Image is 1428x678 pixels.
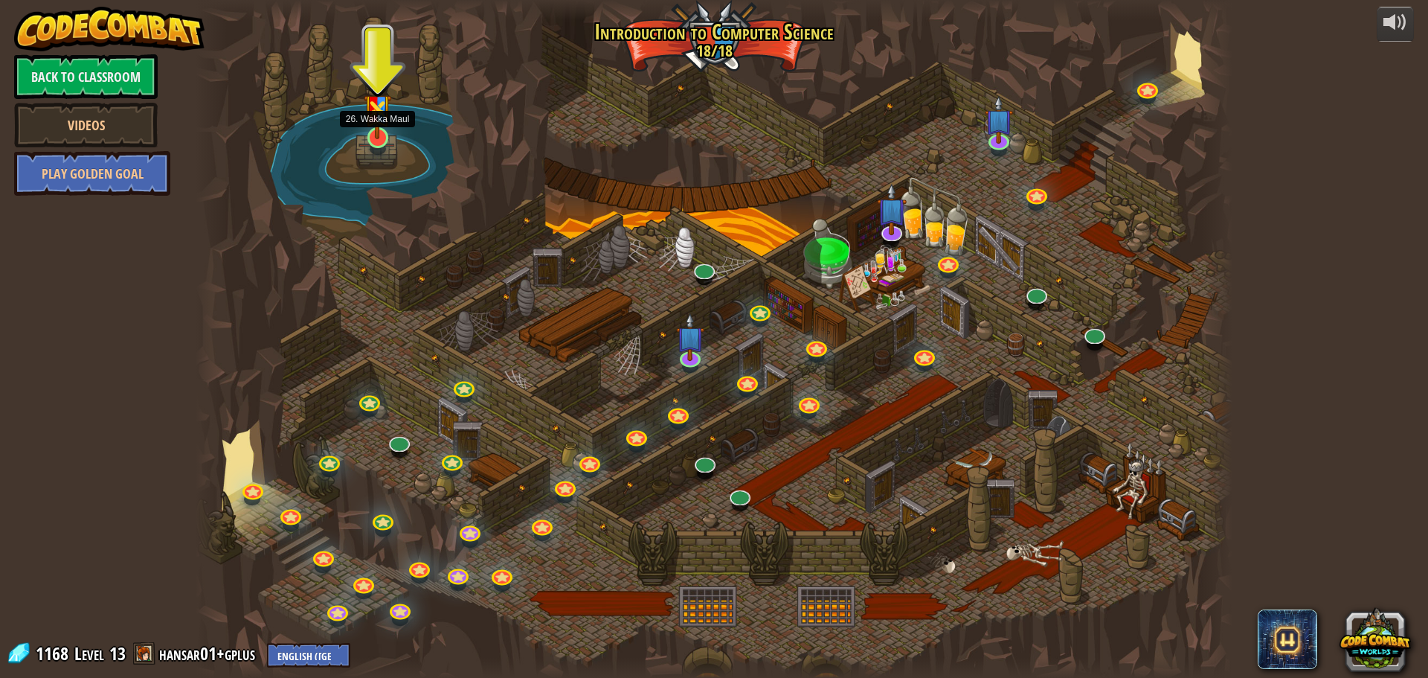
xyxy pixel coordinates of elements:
[1377,7,1414,42] button: Adjust volume
[676,313,704,361] img: level-banner-unstarted-subscriber.png
[364,66,391,139] img: level-banner-multiplayer.png
[74,642,104,666] span: Level
[109,642,126,665] span: 13
[159,642,260,665] a: hansar01+gplus
[14,54,158,99] a: Back to Classroom
[14,103,158,147] a: Videos
[985,96,1013,144] img: level-banner-unstarted-subscriber.png
[876,184,907,236] img: level-banner-unstarted-subscriber.png
[14,7,205,51] img: CodeCombat - Learn how to code by playing a game
[14,151,170,196] a: Play Golden Goal
[36,642,73,665] span: 1168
